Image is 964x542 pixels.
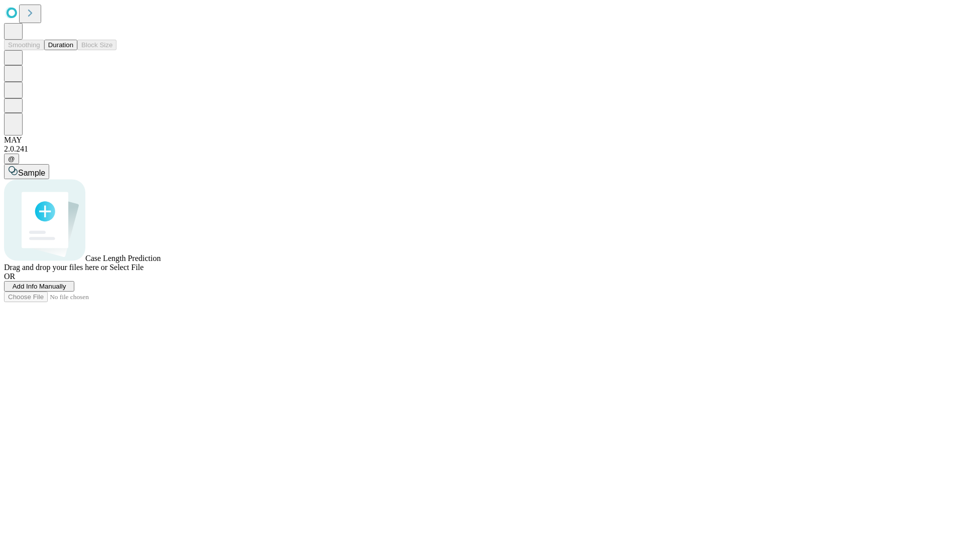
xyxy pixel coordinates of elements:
[4,145,960,154] div: 2.0.241
[44,40,77,50] button: Duration
[4,263,107,272] span: Drag and drop your files here or
[4,135,960,145] div: MAY
[13,283,66,290] span: Add Info Manually
[4,164,49,179] button: Sample
[77,40,116,50] button: Block Size
[4,154,19,164] button: @
[4,272,15,281] span: OR
[4,40,44,50] button: Smoothing
[4,281,74,292] button: Add Info Manually
[85,254,161,262] span: Case Length Prediction
[8,155,15,163] span: @
[109,263,144,272] span: Select File
[18,169,45,177] span: Sample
